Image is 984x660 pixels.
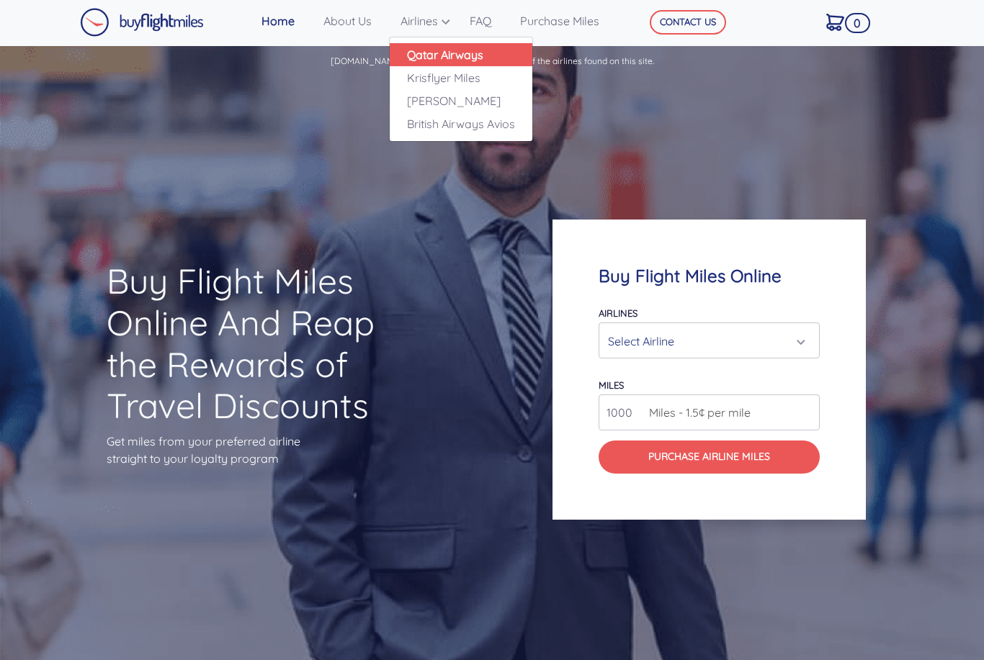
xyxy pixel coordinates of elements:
a: Qatar Airways [390,43,532,66]
h4: Buy Flight Miles Online [599,266,819,286]
a: Purchase Miles [514,6,622,35]
div: Select Airline [608,327,801,355]
span: Miles - 1.5¢ per mile [642,404,751,421]
span: 0 [845,13,869,33]
h1: Buy Flight Miles Online And Reap the Rewards of Travel Discounts [107,261,431,426]
p: Get miles from your preferred airline straight to your loyalty program [107,433,431,467]
label: miles [599,379,624,391]
a: Airlines [395,6,464,35]
a: Krisflyer Miles [390,66,532,89]
button: Purchase Airline Miles [599,440,819,474]
button: CONTACT US [650,10,726,35]
div: Airlines [389,37,533,142]
button: Select Airline [599,322,819,358]
a: FAQ [464,6,514,35]
a: About Us [318,6,395,35]
img: Cart [826,14,844,31]
a: British Airways Avios [390,112,532,135]
a: Buy Flight Miles Logo [80,4,204,40]
a: Home [256,6,318,35]
label: Airlines [599,307,638,319]
a: [PERSON_NAME] [390,89,532,112]
img: Buy Flight Miles Logo [80,8,204,37]
a: 0 [820,6,864,37]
